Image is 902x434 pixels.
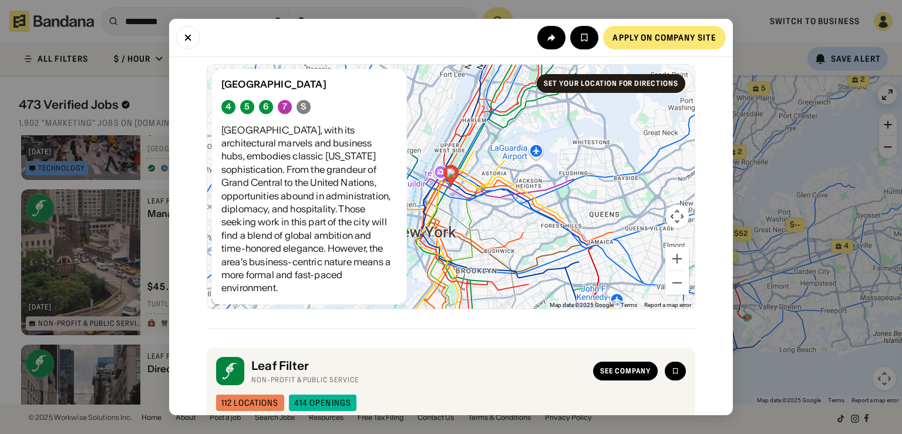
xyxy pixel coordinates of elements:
[644,302,691,308] a: Report a map error
[263,102,268,112] div: 6
[251,375,586,385] div: Non-Profit & Public Service
[600,368,651,375] div: See company
[665,247,689,271] button: Zoom in
[621,302,637,308] a: Terms (opens in new tab)
[221,123,397,295] div: [GEOGRAPHIC_DATA], with its architectural marvels and business hubs, embodies classic [US_STATE] ...
[665,205,689,228] button: Map camera controls
[225,102,231,112] div: 4
[176,26,200,49] button: Close
[210,293,249,309] a: Open this area in Google Maps (opens a new window)
[544,80,678,87] div: Set your location for directions
[294,399,351,407] div: 414 openings
[665,271,689,295] button: Zoom out
[301,102,306,112] div: S
[216,357,244,385] img: Leaf Filter logo
[244,102,250,112] div: 5
[210,293,249,309] img: Google
[550,302,614,308] span: Map data ©2025 Google
[251,359,586,373] div: Leaf Filter
[221,399,279,407] div: 112 locations
[282,102,287,112] div: 7
[221,79,397,90] div: [GEOGRAPHIC_DATA]
[612,34,716,42] div: Apply on company site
